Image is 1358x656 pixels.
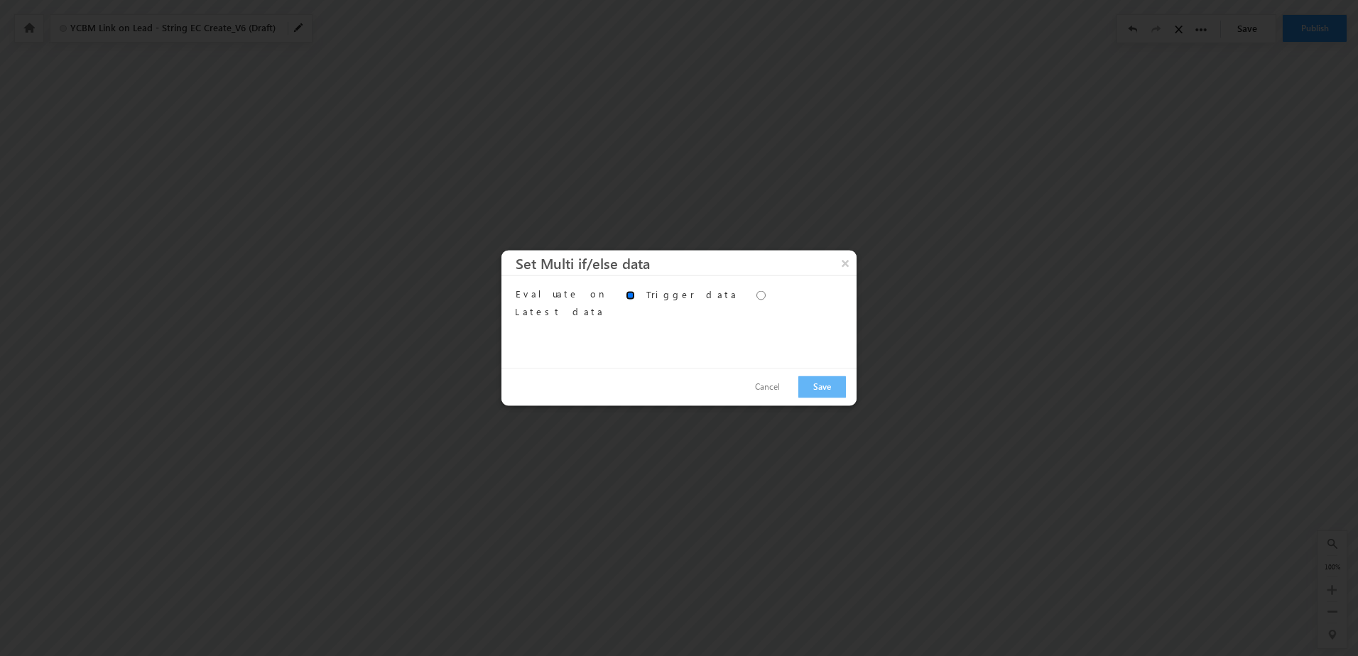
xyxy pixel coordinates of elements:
[515,304,604,321] label: Latest data
[516,288,607,300] label: Evaluate on
[646,287,738,304] label: Trigger data
[798,376,846,398] button: Save
[834,251,857,275] button: ×
[741,377,794,398] button: Cancel
[516,251,857,275] h3: Set Multi if/else data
